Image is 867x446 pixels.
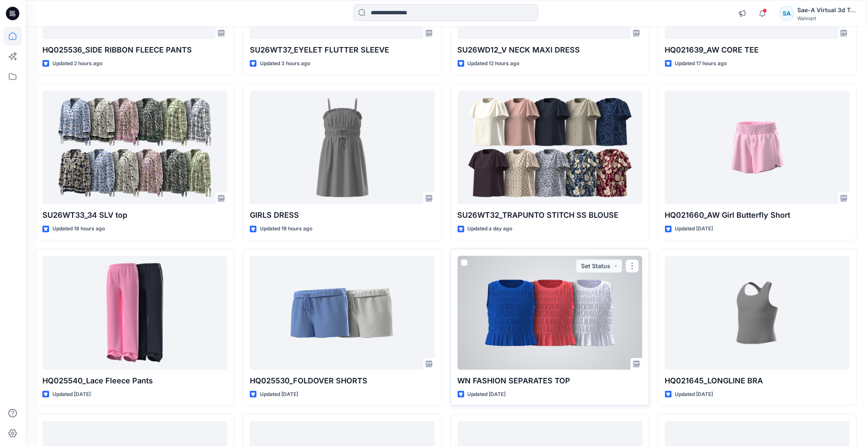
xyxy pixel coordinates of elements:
div: SA [779,6,794,21]
p: Updated [DATE] [675,390,713,399]
a: HQ025540_Lace Fleece Pants [42,256,227,370]
p: SU26WT32_TRAPUNTO STITCH SS BLOUSE [458,209,642,221]
p: SU26WD12_V NECK MAXI DRESS [458,44,642,56]
p: WN FASHION SEPARATES TOP [458,375,642,387]
p: HQ021660_AW Girl Butterfly Short [665,209,850,221]
a: GIRLS DRESS [250,91,435,205]
a: HQ021660_AW Girl Butterfly Short [665,91,850,205]
p: HQ025540_Lace Fleece Pants [42,375,227,387]
p: Updated [DATE] [52,390,91,399]
p: Updated 17 hours ago [675,59,727,68]
p: Updated [DATE] [675,224,713,233]
p: Updated 18 hours ago [52,224,105,233]
p: HQ025530_FOLDOVER SHORTS [250,375,435,387]
div: Sae-A Virtual 3d Team [798,5,857,15]
p: HQ021639_AW CORE TEE [665,44,850,56]
a: HQ021645_LONGLINE BRA [665,256,850,370]
p: SU26WT37_EYELET FLUTTER SLEEVE [250,44,435,56]
p: Updated a day ago [468,224,513,233]
p: GIRLS DRESS [250,209,435,221]
p: Updated 12 hours ago [468,59,520,68]
a: WN FASHION SEPARATES TOP [458,256,642,370]
p: Updated [DATE] [468,390,506,399]
p: HQ021645_LONGLINE BRA [665,375,850,387]
p: Updated [DATE] [260,390,298,399]
a: HQ025530_FOLDOVER SHORTS [250,256,435,370]
p: Updated 19 hours ago [260,224,312,233]
p: HQ025536_SIDE RIBBON FLEECE PANTS [42,44,227,56]
p: Updated 2 hours ago [52,59,102,68]
a: SU26WT32_TRAPUNTO STITCH SS BLOUSE [458,91,642,205]
div: Walmart [798,15,857,21]
p: Updated 3 hours ago [260,59,310,68]
p: SU26WT33_34 SLV top [42,209,227,221]
a: SU26WT33_34 SLV top [42,91,227,205]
